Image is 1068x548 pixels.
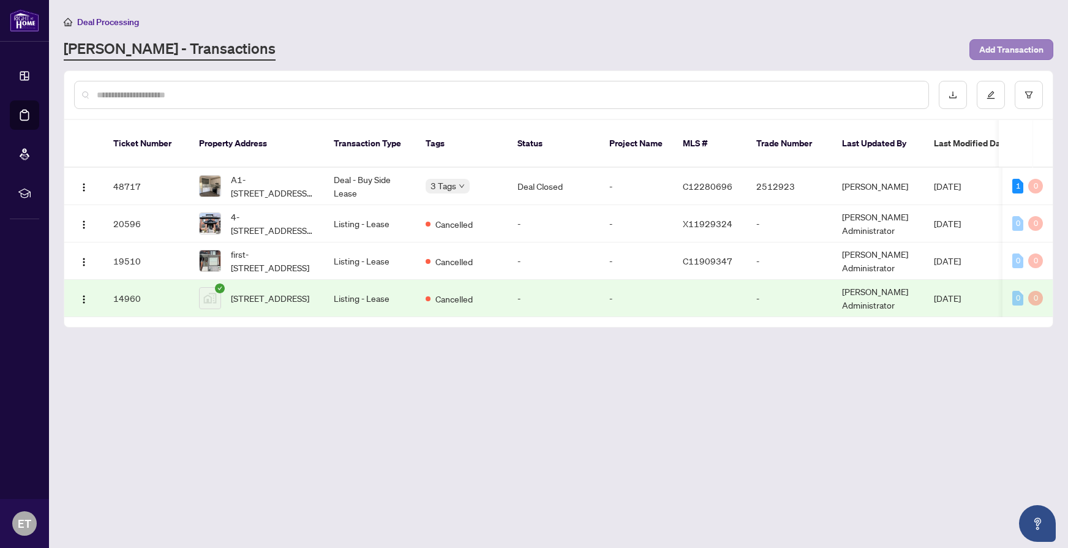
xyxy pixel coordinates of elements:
span: first-[STREET_ADDRESS] [231,247,314,274]
span: download [949,91,957,99]
td: - [746,242,832,280]
td: - [600,242,673,280]
th: Last Updated By [832,120,924,168]
th: Ticket Number [103,120,189,168]
span: [DATE] [934,218,961,229]
img: thumbnail-img [200,213,220,234]
div: 0 [1028,216,1043,231]
span: C11909347 [683,255,732,266]
td: Deal Closed [508,168,600,205]
th: Project Name [600,120,673,168]
td: - [746,205,832,242]
td: - [508,280,600,317]
span: Cancelled [435,217,473,231]
th: Tags [416,120,508,168]
td: - [746,280,832,317]
td: Listing - Lease [324,205,416,242]
span: filter [1025,91,1033,99]
img: logo [10,9,39,32]
td: Listing - Lease [324,242,416,280]
span: A1-[STREET_ADDRESS][PERSON_NAME] [231,173,314,200]
button: download [939,81,967,109]
td: [PERSON_NAME] Administrator [832,242,924,280]
td: [PERSON_NAME] Administrator [832,280,924,317]
td: [PERSON_NAME] [832,168,924,205]
th: MLS # [673,120,746,168]
td: 19510 [103,242,189,280]
span: edit [987,91,995,99]
th: Trade Number [746,120,832,168]
img: thumbnail-img [200,176,220,197]
td: Listing - Lease [324,280,416,317]
div: 0 [1012,253,1023,268]
button: Logo [74,288,94,308]
th: Property Address [189,120,324,168]
td: 14960 [103,280,189,317]
button: Logo [74,176,94,196]
td: - [508,205,600,242]
div: 0 [1028,253,1043,268]
img: thumbnail-img [200,288,220,309]
span: check-circle [215,283,225,293]
th: Status [508,120,600,168]
td: - [600,168,673,205]
button: Add Transaction [969,39,1053,60]
button: edit [977,81,1005,109]
img: thumbnail-img [200,250,220,271]
span: Last Modified Date [934,137,1009,150]
img: Logo [79,182,89,192]
img: Logo [79,257,89,267]
div: 0 [1028,179,1043,193]
span: Add Transaction [979,40,1044,59]
td: [PERSON_NAME] Administrator [832,205,924,242]
div: 0 [1028,291,1043,306]
button: Logo [74,214,94,233]
a: [PERSON_NAME] - Transactions [64,39,276,61]
img: Logo [79,295,89,304]
span: home [64,18,72,26]
span: Cancelled [435,255,473,268]
span: [DATE] [934,255,961,266]
span: Deal Processing [77,17,139,28]
th: Last Modified Date [924,120,1034,168]
td: 48717 [103,168,189,205]
span: ET [18,515,31,532]
td: 20596 [103,205,189,242]
span: [DATE] [934,293,961,304]
div: 1 [1012,179,1023,193]
div: 0 [1012,216,1023,231]
th: Transaction Type [324,120,416,168]
span: Cancelled [435,292,473,306]
button: filter [1015,81,1043,109]
span: 3 Tags [431,179,456,193]
img: Logo [79,220,89,230]
td: - [508,242,600,280]
div: 0 [1012,291,1023,306]
span: C12280696 [683,181,732,192]
span: X11929324 [683,218,732,229]
td: Deal - Buy Side Lease [324,168,416,205]
button: Open asap [1019,505,1056,542]
span: [DATE] [934,181,961,192]
td: 2512923 [746,168,832,205]
span: 4-[STREET_ADDRESS][PERSON_NAME][PERSON_NAME] [231,210,314,237]
span: [STREET_ADDRESS] [231,291,309,305]
td: - [600,205,673,242]
span: down [459,183,465,189]
button: Logo [74,251,94,271]
td: - [600,280,673,317]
